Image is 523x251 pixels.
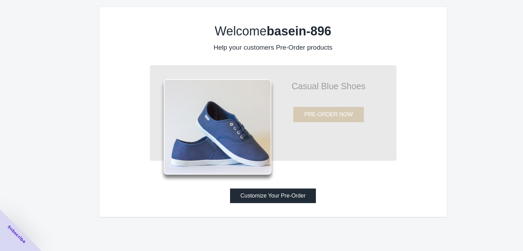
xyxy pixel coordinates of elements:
img: shoes.png [164,79,271,175]
b: basein-896 [267,24,331,38]
button: Customize Your Pre-Order [230,189,316,203]
label: Welcome [215,24,332,38]
label: Help your customers Pre-Order products [213,44,332,51]
button: PRE-ORDER NOW [293,107,364,122]
p: Casual Blue Shoes [271,83,386,90]
span: Subscribe [6,224,27,245]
